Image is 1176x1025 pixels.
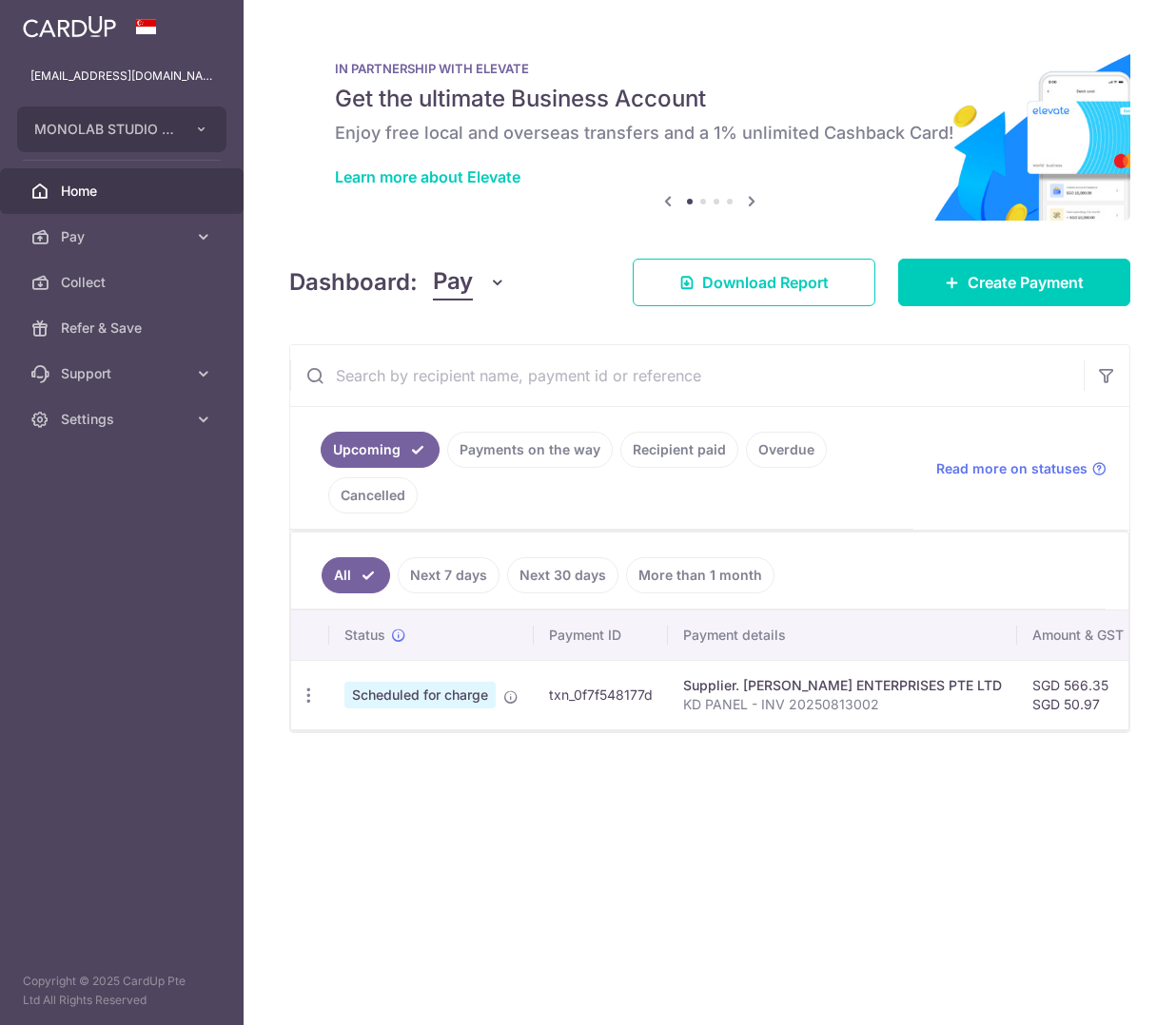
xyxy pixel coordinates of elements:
span: Refer & Save [61,319,186,338]
a: Cancelled [328,477,418,513]
span: Support [61,364,186,383]
span: Pay [433,264,473,300]
th: Payment details [668,610,1017,660]
a: Overdue [746,432,827,468]
h5: Get the ultimate Business Account [335,84,1085,114]
a: Download Report [633,259,875,306]
img: Renovation banner [289,30,1130,221]
p: KD PANEL - INV 20250813002 [683,695,1002,714]
h4: Dashboard: [289,265,418,300]
a: Next 7 days [398,557,500,593]
span: Create Payment [968,271,1084,294]
span: Pay [61,227,186,246]
div: Supplier. [PERSON_NAME] ENTERPRISES PTE LTD [683,676,1002,695]
th: Payment ID [534,610,668,660]
a: Recipient paid [620,432,738,468]
span: Amount & GST [1032,626,1124,645]
span: MONOLAB STUDIO PTE. LTD. [34,120,175,139]
h6: Enjoy free local and overseas transfers and a 1% unlimited Cashback Card! [335,122,1085,145]
a: Read more on statuses [936,459,1107,478]
td: SGD 566.35 SGD 50.97 [1017,660,1160,729]
a: More than 1 month [626,557,774,593]
a: Upcoming [321,432,440,468]
button: MONOLAB STUDIO PTE. LTD. [17,106,226,152]
span: Collect [61,273,186,292]
a: Learn more about Elevate [335,167,520,186]
button: Pay [433,264,506,300]
td: txn_0f7f548177d [534,660,668,729]
a: Next 30 days [507,557,618,593]
span: Download Report [702,271,829,294]
input: Search by recipient name, payment id or reference [290,345,1084,406]
img: CardUp [23,15,116,38]
span: Read more on statuses [936,459,1088,478]
p: [EMAIL_ADDRESS][DOMAIN_NAME] [30,67,213,86]
span: Scheduled for charge [344,682,496,708]
span: Home [61,182,186,201]
p: IN PARTNERSHIP WITH ELEVATE [335,61,1085,76]
span: Status [344,626,385,645]
a: Create Payment [898,259,1130,306]
a: All [322,557,390,593]
span: Settings [61,410,186,429]
a: Payments on the way [447,432,613,468]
